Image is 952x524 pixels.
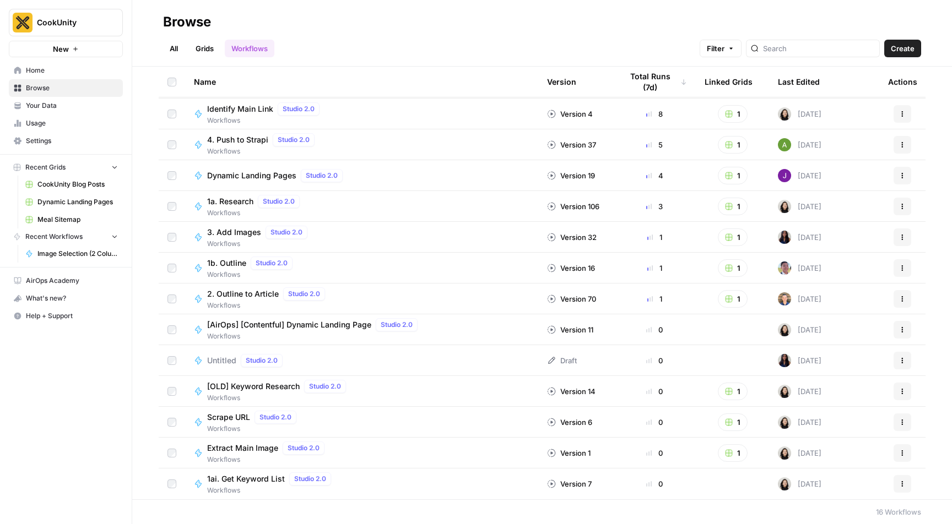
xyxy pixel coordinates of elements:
[26,65,118,75] span: Home
[547,201,599,212] div: Version 106
[718,167,748,184] button: 1
[37,179,118,189] span: CookUnity Blog Posts
[37,17,104,28] span: CookUnity
[194,411,529,434] a: Scrape URLStudio 2.0Workflows
[271,227,302,237] span: Studio 2.0
[778,200,821,213] div: [DATE]
[194,169,529,182] a: Dynamic Landing PagesStudio 2.0
[25,232,83,242] span: Recent Workflows
[9,62,123,79] a: Home
[163,13,211,31] div: Browse
[622,447,687,459] div: 0
[778,446,791,460] img: t5ef5oef8zpw1w4g2xghobes91mw
[718,383,748,400] button: 1
[547,417,592,428] div: Version 6
[778,292,821,305] div: [DATE]
[26,136,118,146] span: Settings
[778,385,791,398] img: t5ef5oef8zpw1w4g2xghobes91mw
[707,43,724,54] span: Filter
[9,79,123,97] a: Browse
[309,381,341,391] span: Studio 2.0
[778,446,821,460] div: [DATE]
[194,67,529,97] div: Name
[778,200,791,213] img: t5ef5oef8zpw1w4g2xghobes91mw
[778,107,821,121] div: [DATE]
[9,228,123,245] button: Recent Workflows
[778,477,821,490] div: [DATE]
[718,413,748,431] button: 1
[207,170,296,181] span: Dynamic Landing Pages
[622,263,687,274] div: 1
[194,380,529,403] a: [OLD] Keyword ResearchStudio 2.0Workflows
[20,211,123,228] a: Meal Sitemap
[763,43,875,54] input: Search
[26,101,118,111] span: Your Data
[622,170,687,181] div: 4
[194,256,529,280] a: 1b. OutlineStudio 2.0Workflows
[547,67,576,97] div: Version
[207,258,246,269] span: 1b. Outline
[705,67,753,97] div: Linked Grids
[778,323,791,336] img: t5ef5oef8zpw1w4g2xghobes91mw
[207,227,261,238] span: 3. Add Images
[778,261,791,275] img: 99f2gcj60tl1tjps57nny4cf0tt1
[294,474,326,484] span: Studio 2.0
[26,311,118,321] span: Help + Support
[194,472,529,495] a: 1ai. Get Keyword ListStudio 2.0Workflows
[876,506,921,517] div: 16 Workflows
[194,195,529,218] a: 1a. ResearchStudio 2.0Workflows
[9,159,123,176] button: Recent Grids
[207,288,279,299] span: 2. Outline to Article
[778,107,791,121] img: t5ef5oef8zpw1w4g2xghobes91mw
[20,176,123,193] a: CookUnity Blog Posts
[189,40,220,57] a: Grids
[194,133,529,156] a: 4. Push to StrapiStudio 2.0Workflows
[194,287,529,310] a: 2. Outline to ArticleStudio 2.0Workflows
[263,197,295,206] span: Studio 2.0
[884,40,921,57] button: Create
[259,412,291,422] span: Studio 2.0
[194,318,529,341] a: [AirOps] [Contentful] Dynamic Landing PageStudio 2.0Workflows
[718,259,748,277] button: 1
[207,146,319,156] span: Workflows
[207,393,350,403] span: Workflows
[9,114,123,132] a: Usage
[718,198,748,215] button: 1
[622,386,687,397] div: 0
[778,169,821,182] div: [DATE]
[778,261,821,275] div: [DATE]
[246,356,278,365] span: Studio 2.0
[207,319,371,330] span: [AirOps] [Contentful] Dynamic Landing Page
[547,108,593,119] div: Version 4
[778,323,821,336] div: [DATE]
[622,293,687,304] div: 1
[778,354,821,367] div: [DATE]
[888,67,917,97] div: Actions
[622,324,687,335] div: 0
[207,381,300,392] span: [OLD] Keyword Research
[778,416,821,429] div: [DATE]
[778,292,791,305] img: 50s1itr6iuawd1zoxsc8bt0iyxwq
[547,293,596,304] div: Version 70
[194,226,529,249] a: 3. Add ImagesStudio 2.0Workflows
[194,354,529,367] a: UntitledStudio 2.0
[26,118,118,128] span: Usage
[207,455,329,465] span: Workflows
[207,270,297,280] span: Workflows
[37,249,118,259] span: Image Selection (2 Column)
[778,416,791,429] img: t5ef5oef8zpw1w4g2xghobes91mw
[20,245,123,263] a: Image Selection (2 Column)
[37,215,118,225] span: Meal Sitemap
[207,424,301,434] span: Workflows
[778,354,791,367] img: rox323kbkgutb4wcij4krxobkpon
[306,171,338,181] span: Studio 2.0
[207,116,324,125] span: Workflows
[622,201,687,212] div: 3
[547,170,595,181] div: Version 19
[718,290,748,308] button: 1
[288,443,320,453] span: Studio 2.0
[207,355,236,366] span: Untitled
[547,263,595,274] div: Version 16
[20,193,123,211] a: Dynamic Landing Pages
[207,196,253,207] span: 1a. Research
